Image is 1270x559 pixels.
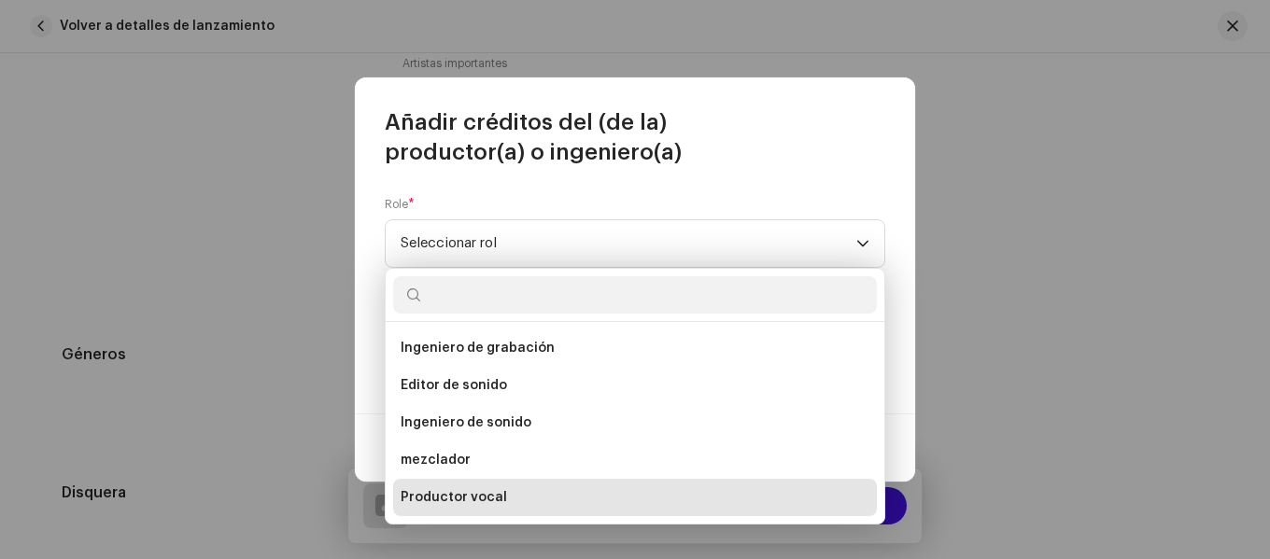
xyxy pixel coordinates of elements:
[385,107,885,167] span: Añadir créditos del (de la) productor(a) o ingeniero(a)
[401,379,507,392] font: Editor de sonido
[401,236,497,250] font: Seleccionar rol
[401,454,471,467] font: mezclador
[856,220,869,267] div: disparador desplegable
[393,441,877,479] li: mezclador
[393,329,877,367] li: Ingeniero de grabación
[401,491,507,504] font: Productor vocal
[393,367,877,404] li: Editor de sonido
[401,220,856,267] span: Vocal Producer
[385,199,408,210] font: Role
[393,404,877,441] li: Ingeniero de sonido
[401,416,531,429] font: Ingeniero de sonido
[393,479,877,516] li: Productor vocal
[401,342,555,355] font: Ingeniero de grabación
